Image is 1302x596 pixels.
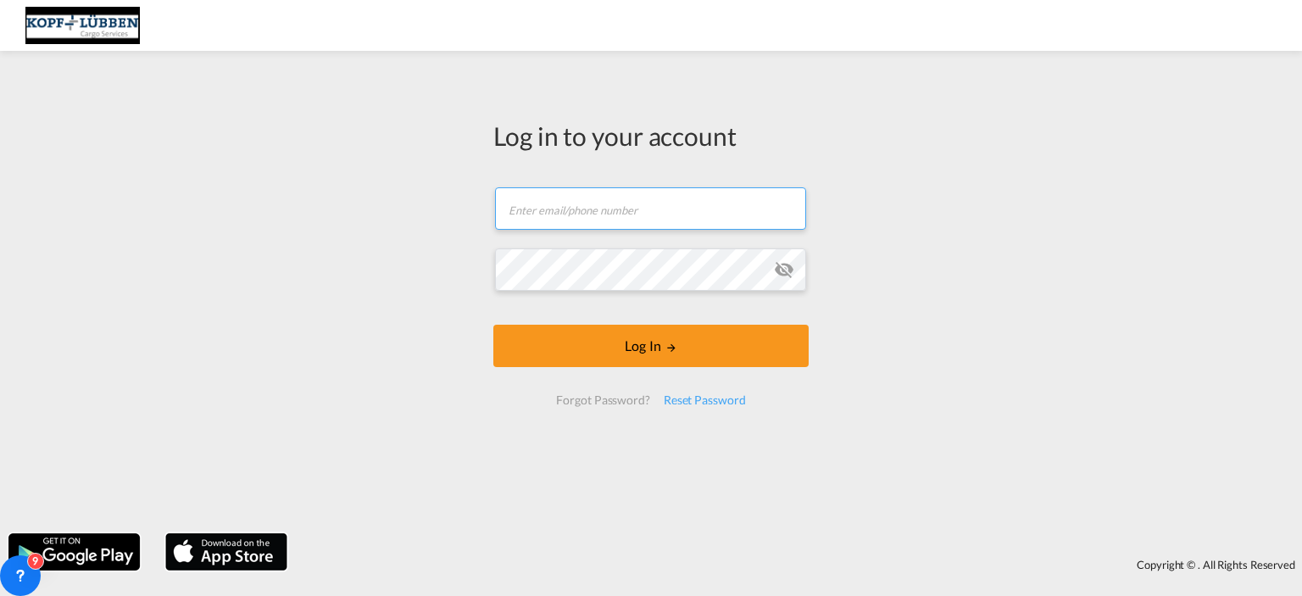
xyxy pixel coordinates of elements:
[493,118,809,153] div: Log in to your account
[296,550,1302,579] div: Copyright © . All Rights Reserved
[657,385,753,415] div: Reset Password
[549,385,656,415] div: Forgot Password?
[7,532,142,572] img: google.png
[164,532,289,572] img: apple.png
[25,7,140,45] img: 25cf3bb0aafc11ee9c4fdbd399af7748.JPG
[493,325,809,367] button: LOGIN
[495,187,806,230] input: Enter email/phone number
[774,259,794,280] md-icon: icon-eye-off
